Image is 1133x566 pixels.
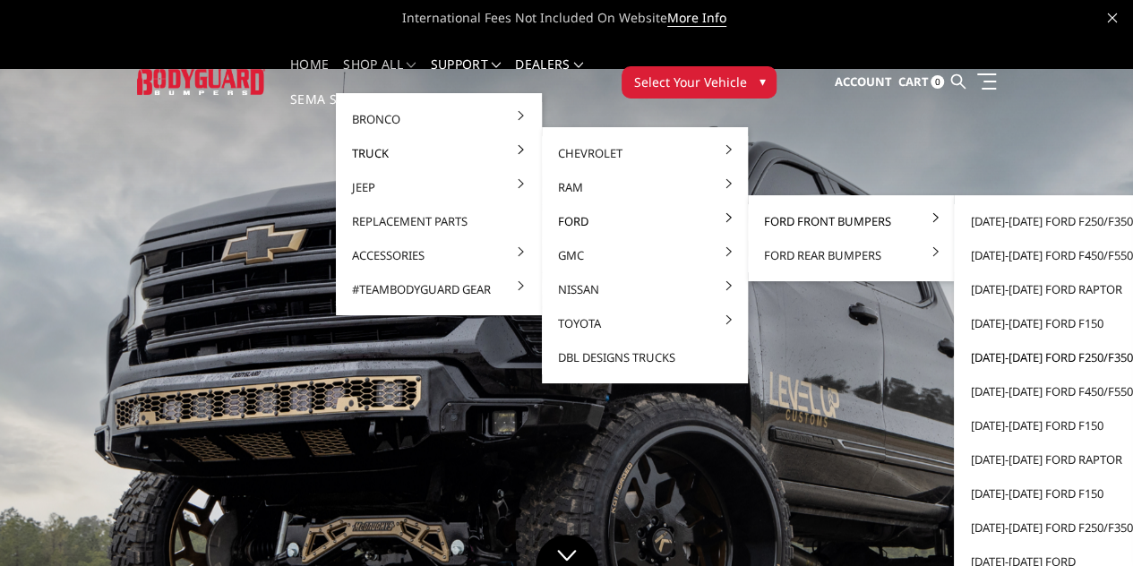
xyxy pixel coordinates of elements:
a: Support [430,58,501,93]
span: Cart [897,73,928,90]
a: shop all [343,58,416,93]
a: Nissan [549,272,741,306]
a: Replacement Parts [343,204,535,238]
a: Jeep [343,170,535,204]
span: ▾ [759,72,765,90]
a: Ram [549,170,741,204]
img: BODYGUARD BUMPERS [137,69,265,94]
a: Accessories [343,238,535,272]
a: Ford [549,204,741,238]
a: Chevrolet [549,136,741,170]
a: SEMA Show [290,93,368,128]
a: More Info [667,9,726,27]
a: Truck [343,136,535,170]
a: GMC [549,238,741,272]
a: Cart 0 [897,58,944,107]
a: Click to Down [536,535,598,566]
a: Ford Front Bumpers [755,204,947,238]
button: Select Your Vehicle [622,66,777,99]
a: Account [834,58,891,107]
a: Bronco [343,102,535,136]
a: Toyota [549,306,741,340]
a: DBL Designs Trucks [549,340,741,374]
span: 0 [931,75,944,89]
span: Select Your Vehicle [633,73,746,91]
a: Dealers [515,58,583,93]
span: Account [834,73,891,90]
a: Home [290,58,329,93]
a: #TeamBodyguard Gear [343,272,535,306]
a: Ford Rear Bumpers [755,238,947,272]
